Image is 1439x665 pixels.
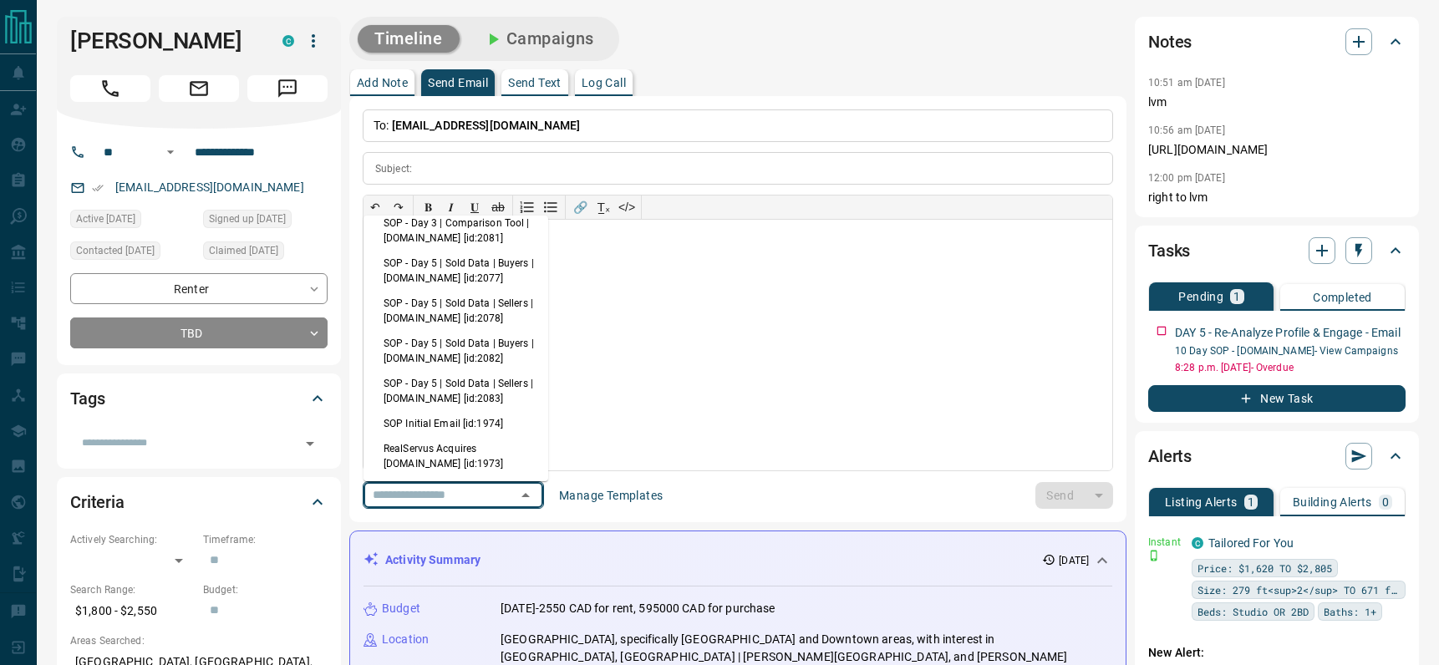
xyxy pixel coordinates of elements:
button: Manage Templates [549,482,673,509]
p: Timeframe: [203,532,328,547]
h1: [PERSON_NAME] [70,28,257,54]
div: Activity Summary[DATE] [364,545,1112,576]
span: Call [70,75,150,102]
span: 𝐔 [470,201,479,214]
p: [DATE] [1059,553,1089,568]
button: ab [486,195,510,219]
div: Wed Aug 06 2025 [203,241,328,265]
div: Fri Aug 15 2025 [70,241,195,265]
p: [URL][DOMAIN_NAME] [1148,141,1406,159]
li: RealServus Acquires [DOMAIN_NAME] [id:1973] [364,436,548,476]
p: DAY 5 - Re-Analyze Profile & Engage - Email [1175,324,1401,342]
div: split button [1035,482,1113,509]
p: lvm [1148,94,1406,111]
p: Areas Searched: [70,633,328,648]
div: TBD [70,317,328,348]
p: 12:00 pm [DATE] [1148,172,1225,184]
p: Send Email [428,77,488,89]
button: New Task [1148,385,1406,412]
span: Baths: 1+ [1324,603,1376,620]
div: condos.ca [282,35,294,47]
span: Active [DATE] [76,211,135,227]
p: 8:28 p.m. [DATE] - Overdue [1175,360,1406,375]
p: Send Text [508,77,562,89]
button: Open [160,142,181,162]
a: [EMAIL_ADDRESS][DOMAIN_NAME] [115,180,304,194]
div: Tags [70,378,328,419]
div: condos.ca [1192,537,1203,549]
p: [DATE]-2550 CAD for rent, 595000 CAD for purchase [501,600,775,617]
p: Instant [1148,535,1182,550]
p: Actively Searching: [70,532,195,547]
div: Wed Aug 06 2025 [203,210,328,233]
div: Criteria [70,482,328,522]
p: Log Call [582,77,626,89]
p: 10:51 am [DATE] [1148,77,1225,89]
span: Price: $1,620 TO $2,805 [1197,560,1332,576]
div: Renter [70,273,328,304]
p: Listing Alerts [1165,496,1238,508]
a: 10 Day SOP - [DOMAIN_NAME]- View Campaigns [1175,345,1398,357]
p: New Alert: [1148,644,1406,662]
p: $1,800 - $2,550 [70,597,195,625]
div: Tasks [1148,231,1406,271]
button: Bullet list [539,195,562,219]
p: Add Note [357,77,408,89]
button: ↶ [364,195,387,219]
li: SOP - Day 5 | Sold Data | Sellers | [DOMAIN_NAME] [id:2083] [364,371,548,411]
a: Tailored For You [1208,536,1294,550]
h2: Tasks [1148,237,1190,264]
span: Message [247,75,328,102]
p: 10:56 am [DATE] [1148,124,1225,136]
p: Activity Summary [385,551,481,569]
p: Search Range: [70,582,195,597]
button: Close [514,484,537,507]
button: 🔗 [568,195,592,219]
p: Subject: [375,161,412,176]
span: Signed up [DATE] [209,211,286,227]
li: Lead gone cold template [id:1972] [364,476,548,516]
s: ab [491,201,505,214]
li: SOP - Day 5 | Sold Data | Sellers | [DOMAIN_NAME] [id:2078] [364,291,548,331]
h2: Alerts [1148,443,1192,470]
p: 0 [1382,496,1389,508]
li: SOP - Day 3 | Comparison Tool | [DOMAIN_NAME] [id:2081] [364,211,548,251]
p: 1 [1233,291,1240,302]
span: [EMAIL_ADDRESS][DOMAIN_NAME] [392,119,581,132]
h2: Tags [70,385,104,412]
p: right to lvm [1148,189,1406,206]
li: SOP - Day 5 | Sold Data | Buyers | [DOMAIN_NAME] [id:2077] [364,251,548,291]
button: Timeline [358,25,460,53]
button: ↷ [387,195,410,219]
button: Open [298,432,322,455]
span: Email [159,75,239,102]
p: Budget [382,600,420,617]
span: Contacted [DATE] [76,242,155,259]
div: Wed Aug 06 2025 [70,210,195,233]
p: Location [382,631,429,648]
svg: Email Verified [92,182,104,194]
p: Completed [1313,292,1372,303]
span: Beds: Studio OR 2BD [1197,603,1309,620]
p: 1 [1248,496,1254,508]
p: Pending [1178,291,1223,302]
li: SOP Initial Email [id:1974] [364,411,548,436]
div: Alerts [1148,436,1406,476]
p: Building Alerts [1293,496,1372,508]
p: Budget: [203,582,328,597]
button: 𝐔 [463,195,486,219]
button: 𝐁 [416,195,440,219]
svg: Push Notification Only [1148,550,1160,561]
span: Claimed [DATE] [209,242,278,259]
button: 𝑰 [440,195,463,219]
p: To: [363,109,1113,142]
div: Notes [1148,22,1406,62]
li: SOP - Day 5 | Sold Data | Buyers | [DOMAIN_NAME] [id:2082] [364,331,548,371]
button: Numbered list [516,195,539,219]
button: </> [615,195,638,219]
button: Campaigns [466,25,611,53]
button: T̲ₓ [592,195,615,219]
h2: Notes [1148,28,1192,55]
span: Size: 279 ft<sup>2</sup> TO 671 ft<sup>2</sup> [1197,581,1400,598]
h2: Criteria [70,489,125,515]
